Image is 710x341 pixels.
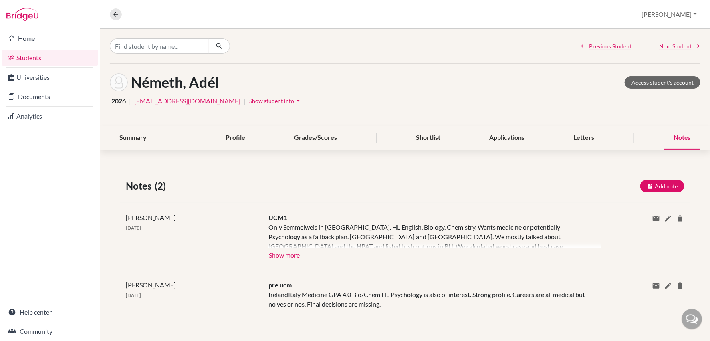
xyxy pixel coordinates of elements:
span: [PERSON_NAME] [126,214,176,221]
span: Notes [126,179,155,193]
div: Applications [480,126,535,150]
span: | [129,96,131,106]
a: [EMAIL_ADDRESS][DOMAIN_NAME] [134,96,240,106]
a: Access student's account [625,76,700,89]
a: Students [2,50,98,66]
img: Bridge-U [6,8,38,21]
a: Community [2,323,98,339]
span: [DATE] [126,292,141,298]
a: Home [2,30,98,46]
i: arrow_drop_down [294,97,302,105]
input: Find student by name... [110,38,209,54]
span: [PERSON_NAME] [126,281,176,289]
button: [PERSON_NAME] [638,7,700,22]
span: | [244,96,246,106]
div: IrelandItaly Medicine GPA 4.0 Bio/Chem HL Psychology is also of interest. Strong profile. Careers... [262,280,595,309]
div: Letters [564,126,604,150]
img: Adél Németh's avatar [110,73,128,91]
span: Help [18,6,35,13]
span: Previous Student [589,42,631,50]
span: pre ucm [268,281,292,289]
button: Show more [268,248,300,260]
div: Only Semmelweis in [GEOGRAPHIC_DATA]. HL English, Biology, Chemistry. Wants medicine or potential... [268,222,589,248]
a: Help center [2,304,98,320]
div: Summary [110,126,156,150]
span: 2026 [111,96,126,106]
div: Shortlist [407,126,450,150]
a: Universities [2,69,98,85]
span: Next Student [659,42,692,50]
h1: Németh, Adél [131,74,219,91]
a: Next Student [659,42,700,50]
button: Show student infoarrow_drop_down [249,95,303,107]
span: Show student info [249,97,294,104]
a: Previous Student [580,42,631,50]
button: Add note [640,180,684,192]
div: Notes [664,126,700,150]
a: Documents [2,89,98,105]
span: [DATE] [126,225,141,231]
a: Analytics [2,108,98,124]
span: UCM1 [268,214,287,221]
div: Grades/Scores [284,126,347,150]
span: (2) [155,179,169,193]
div: Profile [216,126,255,150]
